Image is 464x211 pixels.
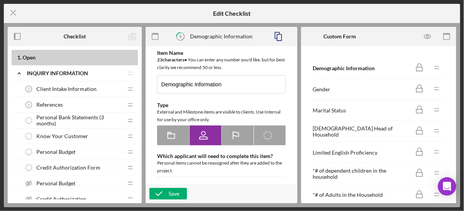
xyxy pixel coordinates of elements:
[157,56,286,71] div: You can enter any number you'd like, but for best clarity we recommend 50 or less.
[28,103,30,107] tspan: 2
[36,165,100,171] span: Credit Authorization Form
[313,107,410,114] div: Marital Status
[313,86,410,92] div: Gender
[323,33,356,40] b: Custom Form
[157,102,286,108] div: Type
[36,133,88,139] span: Know Your Customer
[213,10,251,17] h5: Edit Checklist
[36,114,123,127] span: Personal Bank Statements (3 months)
[313,125,410,138] div: [DEMOGRAPHIC_DATA] Head of Household
[438,177,456,196] div: Open Intercom Messenger
[64,33,86,40] b: Checklist
[179,34,182,39] tspan: 8
[157,153,286,159] div: Which applicant will need to complete this item?
[149,188,187,199] button: Save
[27,70,123,76] div: Inquiry Information
[313,168,410,180] div: * # of dependent children in the household
[36,86,97,92] span: Client Intake Information
[36,196,86,202] span: Credit Authorization
[169,188,179,199] div: Save
[313,65,375,71] b: Demographic Information
[157,159,286,175] div: Personal items cannot be reassigned after they are added to the project.
[36,102,63,108] span: References
[313,192,410,198] div: * # of Adults in the Household
[28,87,30,91] tspan: 1
[157,50,286,56] div: Item Name
[190,33,252,40] div: Demographic Information
[36,180,75,186] span: Personal Budget
[157,108,286,124] div: External and Milestone items are visible to clients. Use Internal for use by your office only.
[36,149,75,155] span: Personal Budget
[23,54,36,61] span: Open
[17,54,21,61] span: 1 .
[157,57,187,63] b: 23 character s •
[313,150,410,156] div: Limited English Proficiency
